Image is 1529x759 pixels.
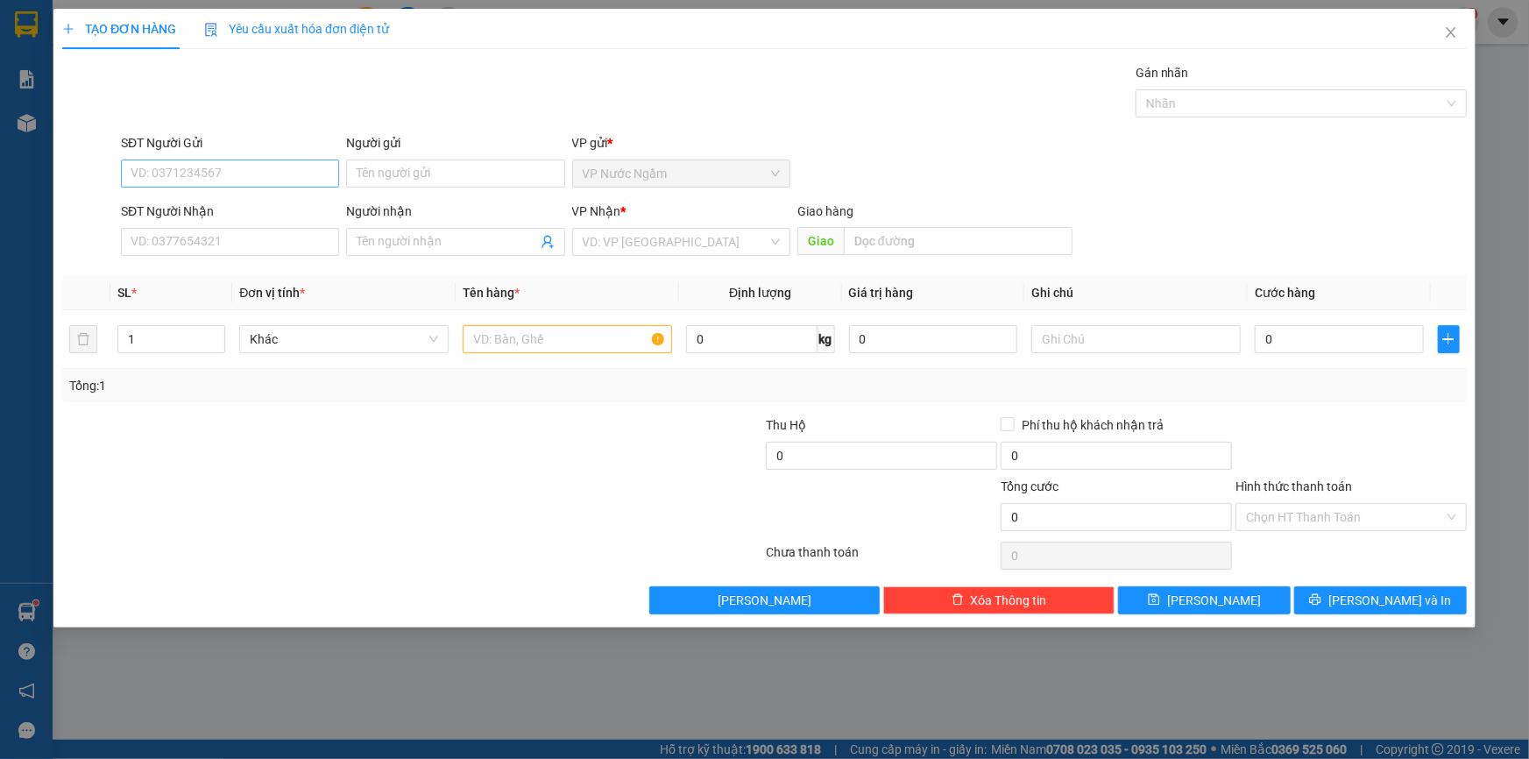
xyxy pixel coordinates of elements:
span: Tổng cước [1001,479,1058,493]
button: delete [69,325,97,353]
div: SĐT Người Nhận [121,202,339,221]
div: Tổng: 1 [69,376,591,395]
img: logo.jpg [10,26,61,114]
span: Đơn vị tính [239,286,305,300]
span: Xóa Thông tin [971,591,1047,610]
label: Gán nhãn [1136,66,1189,80]
th: Ghi chú [1024,276,1248,310]
div: SĐT Người Gửi [121,133,339,153]
span: SL [117,286,131,300]
button: [PERSON_NAME] [649,586,881,614]
img: icon [204,23,218,37]
span: [PERSON_NAME] [718,591,811,610]
span: Giao [797,227,844,255]
button: save[PERSON_NAME] [1118,586,1291,614]
label: Hình thức thanh toán [1235,479,1352,493]
span: VP Nước Ngầm [583,160,780,187]
span: close [1444,25,1458,39]
h2: VP Nhận: Văn Phòng Đăk Nông [92,125,423,291]
b: [DOMAIN_NAME] [234,14,423,43]
span: Phí thu hộ khách nhận trả [1015,415,1171,435]
span: Thu Hộ [766,418,806,432]
div: VP gửi [572,133,790,153]
div: Chưa thanh toán [765,543,1000,573]
span: Yêu cầu xuất hóa đơn điện tử [204,22,389,36]
span: VP Nhận [572,204,621,218]
div: Người nhận [346,202,564,221]
span: TẠO ĐƠN HÀNG [62,22,176,36]
h2: T82V3EWQ [10,125,141,154]
span: delete [952,593,964,607]
button: deleteXóa Thông tin [883,586,1115,614]
button: Close [1426,9,1476,58]
span: Định lượng [729,286,791,300]
input: Dọc đường [844,227,1072,255]
b: Nhà xe Thiên Trung [70,14,158,120]
button: plus [1438,325,1460,353]
span: plus [62,23,74,35]
span: Giá trị hàng [849,286,914,300]
span: [PERSON_NAME] và In [1329,591,1452,610]
button: printer[PERSON_NAME] và In [1294,586,1467,614]
span: [PERSON_NAME] [1167,591,1261,610]
input: Ghi Chú [1031,325,1241,353]
span: printer [1310,593,1322,607]
input: 0 [849,325,1018,353]
span: Tên hàng [463,286,520,300]
span: Cước hàng [1255,286,1315,300]
span: user-add [541,235,555,249]
span: kg [818,325,835,353]
span: plus [1439,332,1459,346]
span: save [1148,593,1160,607]
span: Khác [250,326,438,352]
span: Giao hàng [797,204,853,218]
div: Người gửi [346,133,564,153]
input: VD: Bàn, Ghế [463,325,672,353]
